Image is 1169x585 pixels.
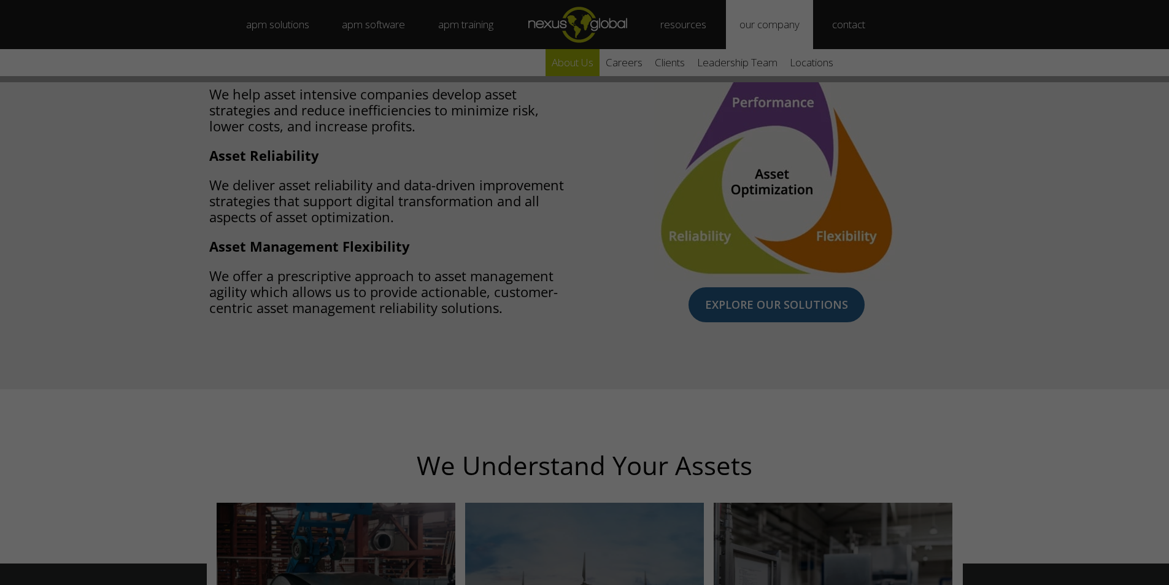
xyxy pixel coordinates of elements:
img: asset-optimization [654,44,900,281]
p: Asset Reliability [209,147,576,163]
p: Asset Management Flexibility [209,238,576,254]
a: leadership team [691,49,784,76]
a: about us [546,49,600,76]
p: We deliver asset reliability and data-driven improvement strategies that support digital transfor... [209,177,576,225]
a: EXPLORE OUR SOLUTIONS [689,287,865,322]
a: careers [600,49,649,76]
p: We offer a prescriptive approach to asset management agility which allows us to provide actionabl... [209,268,576,316]
a: locations [784,49,839,76]
a: clients [649,49,691,76]
p: We help asset intensive companies develop asset strategies and reduce inefficiencies to minimize ... [209,86,576,134]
